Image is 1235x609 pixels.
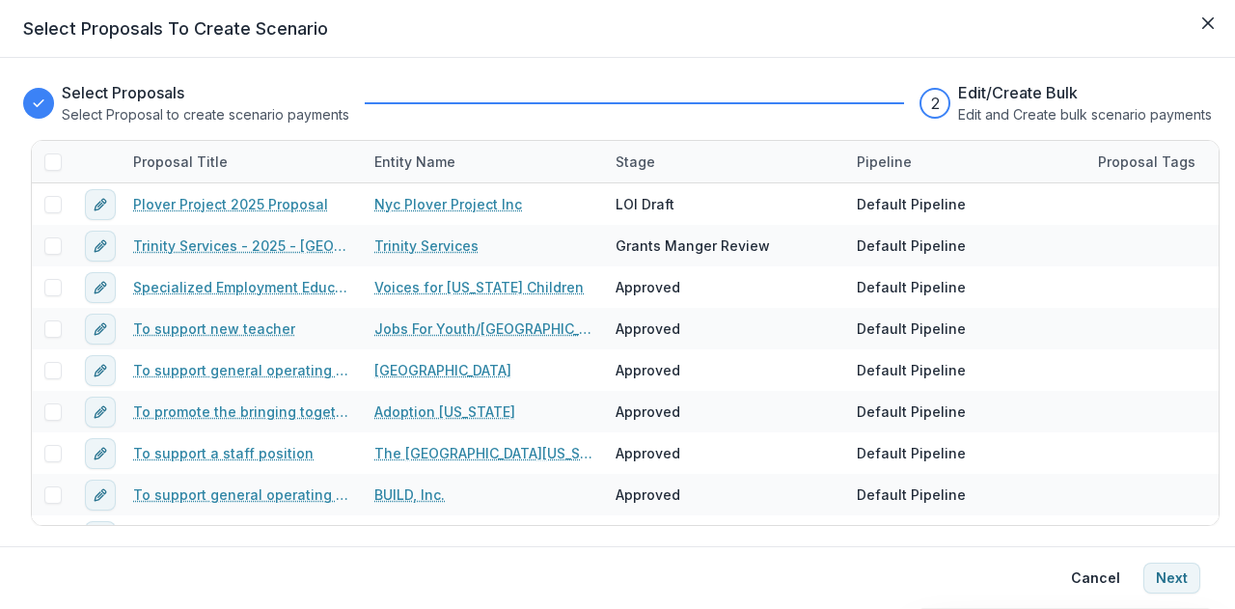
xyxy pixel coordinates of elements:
[374,484,445,505] a: BUILD, Inc.
[958,104,1212,125] p: Edit and Create bulk scenario payments
[133,277,351,297] a: Specialized Employment Education Program
[374,443,592,463] a: The [GEOGRAPHIC_DATA][US_STATE]
[857,318,966,339] div: Default Pipeline
[1086,152,1207,172] div: Proposal Tags
[374,235,479,256] a: Trinity Services
[616,401,680,422] div: Approved
[604,152,667,172] div: Stage
[958,81,1212,104] h3: Edit/Create Bulk
[133,484,351,505] a: To support general operating requirements
[85,521,116,552] button: edit
[857,277,966,297] div: Default Pipeline
[857,235,966,256] div: Default Pipeline
[62,104,349,125] p: Select Proposal to create scenario payments
[85,314,116,345] button: edit
[845,141,1086,182] div: Pipeline
[374,277,584,297] a: Voices for [US_STATE] Children
[845,152,923,172] div: Pipeline
[1059,563,1132,594] button: Cancel
[85,272,116,303] button: edit
[85,397,116,428] button: edit
[616,443,680,463] div: Approved
[616,318,680,339] div: Approved
[931,92,940,115] div: 2
[62,81,349,104] h3: Select Proposals
[23,81,1212,125] div: Progress
[122,141,363,182] div: Proposal Title
[604,141,845,182] div: Stage
[616,360,680,380] div: Approved
[857,194,966,214] div: Default Pipeline
[85,231,116,262] button: edit
[616,235,770,256] div: Grants Manger Review
[374,360,511,380] a: [GEOGRAPHIC_DATA]
[374,318,592,339] a: Jobs For Youth/[GEOGRAPHIC_DATA]
[857,360,966,380] div: Default Pipeline
[133,194,328,214] a: Plover Project 2025 Proposal
[133,235,351,256] a: Trinity Services - 2025 - [GEOGRAPHIC_DATA] Grant Application
[616,484,680,505] div: Approved
[616,277,680,297] div: Approved
[616,194,674,214] div: LOI Draft
[857,484,966,505] div: Default Pipeline
[133,360,351,380] a: To support general operating requirements
[133,443,314,463] a: To support a staff position
[85,189,116,220] button: edit
[363,152,467,172] div: Entity Name
[122,152,239,172] div: Proposal Title
[85,355,116,386] button: edit
[374,194,522,214] a: Nyc Plover Project Inc
[1193,8,1223,39] button: Close
[85,480,116,511] button: edit
[363,141,604,182] div: Entity Name
[85,438,116,469] button: edit
[374,401,515,422] a: Adoption [US_STATE]
[133,318,295,339] a: To support new teacher
[133,401,351,422] a: To promote the bringing together of prospective parents and children in need of placement
[857,443,966,463] div: Default Pipeline
[857,401,966,422] div: Default Pipeline
[1143,563,1200,594] button: Next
